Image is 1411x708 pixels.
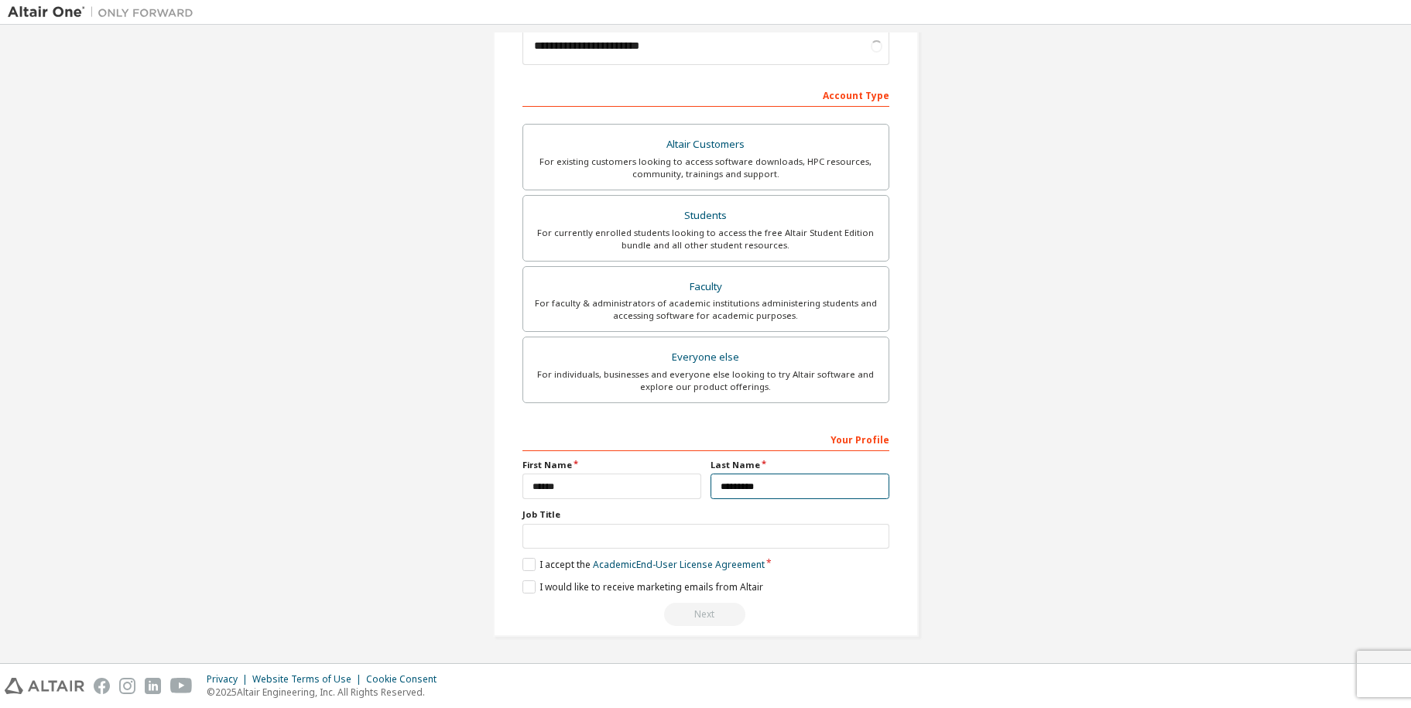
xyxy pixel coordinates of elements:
[533,134,879,156] div: Altair Customers
[207,686,446,699] p: © 2025 Altair Engineering, Inc. All Rights Reserved.
[145,678,161,694] img: linkedin.svg
[533,347,879,368] div: Everyone else
[533,205,879,227] div: Students
[522,82,889,107] div: Account Type
[522,580,763,593] label: I would like to receive marketing emails from Altair
[94,678,110,694] img: facebook.svg
[522,426,889,451] div: Your Profile
[170,678,193,694] img: youtube.svg
[5,678,84,694] img: altair_logo.svg
[533,368,879,393] div: For individuals, businesses and everyone else looking to try Altair software and explore our prod...
[533,227,879,251] div: For currently enrolled students looking to access the free Altair Student Edition bundle and all ...
[522,508,889,521] label: Job Title
[522,603,889,626] div: Please wait while checking email ...
[119,678,135,694] img: instagram.svg
[711,459,889,471] label: Last Name
[252,673,366,686] div: Website Terms of Use
[207,673,252,686] div: Privacy
[366,673,446,686] div: Cookie Consent
[8,5,201,20] img: Altair One
[533,156,879,180] div: For existing customers looking to access software downloads, HPC resources, community, trainings ...
[522,459,701,471] label: First Name
[533,297,879,322] div: For faculty & administrators of academic institutions administering students and accessing softwa...
[522,558,765,571] label: I accept the
[533,276,879,298] div: Faculty
[593,558,765,571] a: Academic End-User License Agreement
